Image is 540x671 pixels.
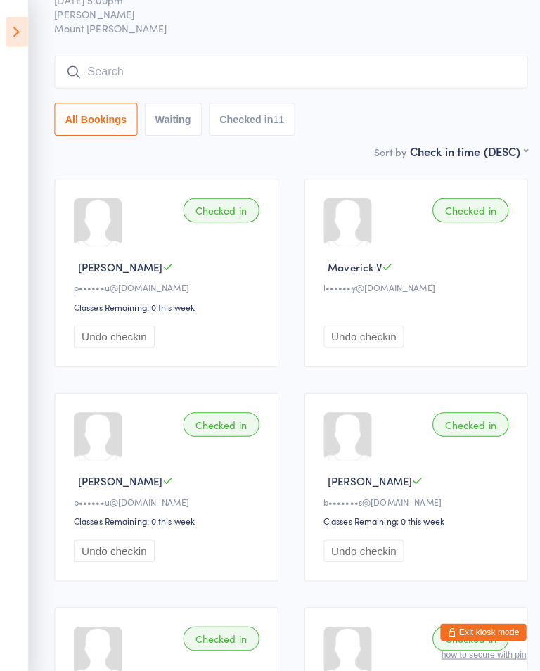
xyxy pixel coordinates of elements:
[402,140,518,155] div: Check in time (DESC)
[72,505,259,517] div: Classes Remaining: 0 this week
[433,638,517,648] button: how to secure with pin
[72,530,152,551] button: Undo checkin
[53,6,496,20] span: [PERSON_NAME]
[322,464,405,479] span: [PERSON_NAME]
[53,101,135,133] button: All Bookings
[205,101,290,133] button: Checked in11
[72,276,259,288] div: p••••••u@[DOMAIN_NAME]
[53,20,518,34] span: Mount [PERSON_NAME]
[142,101,198,133] button: Waiting
[72,486,259,498] div: p••••••u@[DOMAIN_NAME]
[180,404,255,428] div: Checked in
[180,615,255,639] div: Checked in
[318,319,397,341] button: Undo checkin
[268,111,279,122] div: 11
[318,486,504,498] div: b•••••••s@[DOMAIN_NAME]
[77,254,160,269] span: [PERSON_NAME]
[322,254,375,269] span: Maverick V
[53,54,518,87] input: Search
[318,505,504,517] div: Classes Remaining: 0 this week
[425,194,499,218] div: Checked in
[180,194,255,218] div: Checked in
[77,464,160,479] span: [PERSON_NAME]
[318,276,504,288] div: l••••••y@[DOMAIN_NAME]
[72,295,259,307] div: Classes Remaining: 0 this week
[72,319,152,341] button: Undo checkin
[432,612,517,629] button: Exit kiosk mode
[425,404,499,428] div: Checked in
[318,530,397,551] button: Undo checkin
[367,141,399,155] label: Sort by
[425,615,499,639] div: Checked in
